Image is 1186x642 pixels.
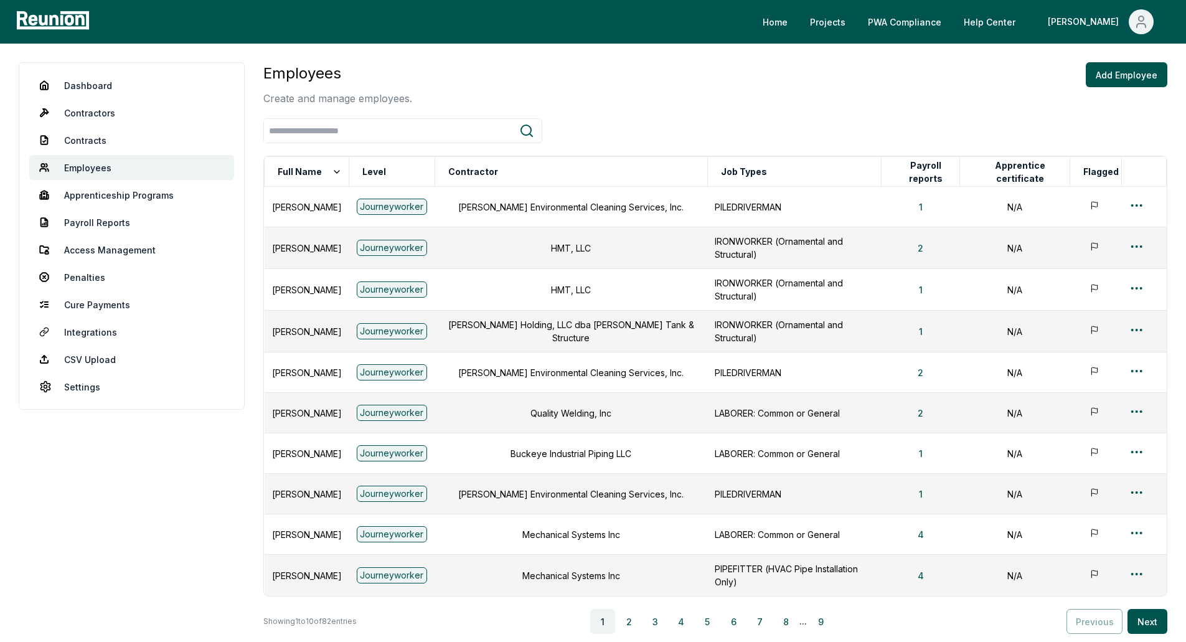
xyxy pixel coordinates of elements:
[808,609,833,634] button: 9
[721,609,746,634] button: 6
[435,187,707,227] td: [PERSON_NAME] Environmental Cleaning Services, Inc.
[960,555,1070,597] td: N/A
[892,159,959,184] button: Payroll reports
[357,240,428,256] div: Journeyworker
[715,201,874,214] p: PILEDRIVERMAN
[29,73,234,98] a: Dashboard
[435,227,707,269] td: HMT, LLC
[753,9,1174,34] nav: Main
[435,514,707,555] td: Mechanical Systems Inc
[435,474,707,514] td: [PERSON_NAME] Environmental Cleaning Services, Inc.
[960,514,1070,555] td: N/A
[695,609,720,634] button: 5
[357,405,428,421] div: Journeyworker
[1086,62,1167,87] button: Add Employee
[1127,609,1167,634] button: Next
[29,347,234,372] a: CSV Upload
[960,269,1070,311] td: N/A
[669,609,694,634] button: 4
[960,311,1070,352] td: N/A
[435,393,707,433] td: Quality Welding, Inc
[909,319,933,344] button: 1
[29,155,234,180] a: Employees
[265,474,349,514] td: [PERSON_NAME]
[960,187,1070,227] td: N/A
[590,609,615,634] button: 1
[799,614,807,629] span: ...
[971,159,1070,184] button: Apprentice certificate
[908,360,933,385] button: 2
[715,235,874,261] p: IRONWORKER (Ornamental and Structural)
[360,159,388,184] button: Level
[263,615,357,628] p: Showing 1 to 10 of 82 entries
[435,269,707,311] td: HMT, LLC
[908,400,933,425] button: 2
[265,433,349,474] td: [PERSON_NAME]
[275,159,344,184] button: Full Name
[909,481,933,506] button: 1
[357,281,428,298] div: Journeyworker
[29,210,234,235] a: Payroll Reports
[435,311,707,352] td: [PERSON_NAME] Holding, LLC dba [PERSON_NAME] Tank & Structure
[642,609,667,634] button: 3
[357,445,428,461] div: Journeyworker
[29,374,234,399] a: Settings
[357,364,428,380] div: Journeyworker
[357,486,428,502] div: Journeyworker
[960,393,1070,433] td: N/A
[800,9,855,34] a: Projects
[715,528,874,541] p: LABORER: Common or General
[265,514,349,555] td: [PERSON_NAME]
[715,366,874,379] p: PILEDRIVERMAN
[858,9,951,34] a: PWA Compliance
[29,100,234,125] a: Contractors
[29,319,234,344] a: Integrations
[265,352,349,393] td: [PERSON_NAME]
[357,323,428,339] div: Journeyworker
[960,352,1070,393] td: N/A
[29,237,234,262] a: Access Management
[715,407,874,420] p: LABORER: Common or General
[715,318,874,344] p: IRONWORKER (Ornamental and Structural)
[1081,159,1121,184] button: Flagged
[265,187,349,227] td: [PERSON_NAME]
[715,562,874,588] p: PIPEFITTER (HVAC Pipe Installation Only)
[263,91,412,106] p: Create and manage employees.
[954,9,1025,34] a: Help Center
[747,609,772,634] button: 7
[908,522,934,547] button: 4
[960,433,1070,474] td: N/A
[773,609,798,634] button: 8
[29,292,234,317] a: Cure Payments
[357,526,428,542] div: Journeyworker
[715,447,874,460] p: LABORER: Common or General
[357,199,428,215] div: Journeyworker
[435,352,707,393] td: [PERSON_NAME] Environmental Cleaning Services, Inc.
[718,159,769,184] button: Job Types
[29,265,234,290] a: Penalties
[960,474,1070,514] td: N/A
[715,488,874,501] p: PILEDRIVERMAN
[265,555,349,597] td: [PERSON_NAME]
[616,609,641,634] button: 2
[1038,9,1164,34] button: [PERSON_NAME]
[908,235,933,260] button: 2
[446,159,501,184] button: Contractor
[435,433,707,474] td: Buckeye Industrial Piping LLC
[753,9,798,34] a: Home
[715,276,874,303] p: IRONWORKER (Ornamental and Structural)
[909,277,933,302] button: 1
[960,227,1070,269] td: N/A
[265,393,349,433] td: [PERSON_NAME]
[265,311,349,352] td: [PERSON_NAME]
[1048,9,1124,34] div: [PERSON_NAME]
[357,567,428,583] div: Journeyworker
[29,182,234,207] a: Apprenticeship Programs
[263,62,412,85] h3: Employees
[435,555,707,597] td: Mechanical Systems Inc
[909,441,933,466] button: 1
[265,227,349,269] td: [PERSON_NAME]
[29,128,234,153] a: Contracts
[909,194,933,219] button: 1
[265,269,349,311] td: [PERSON_NAME]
